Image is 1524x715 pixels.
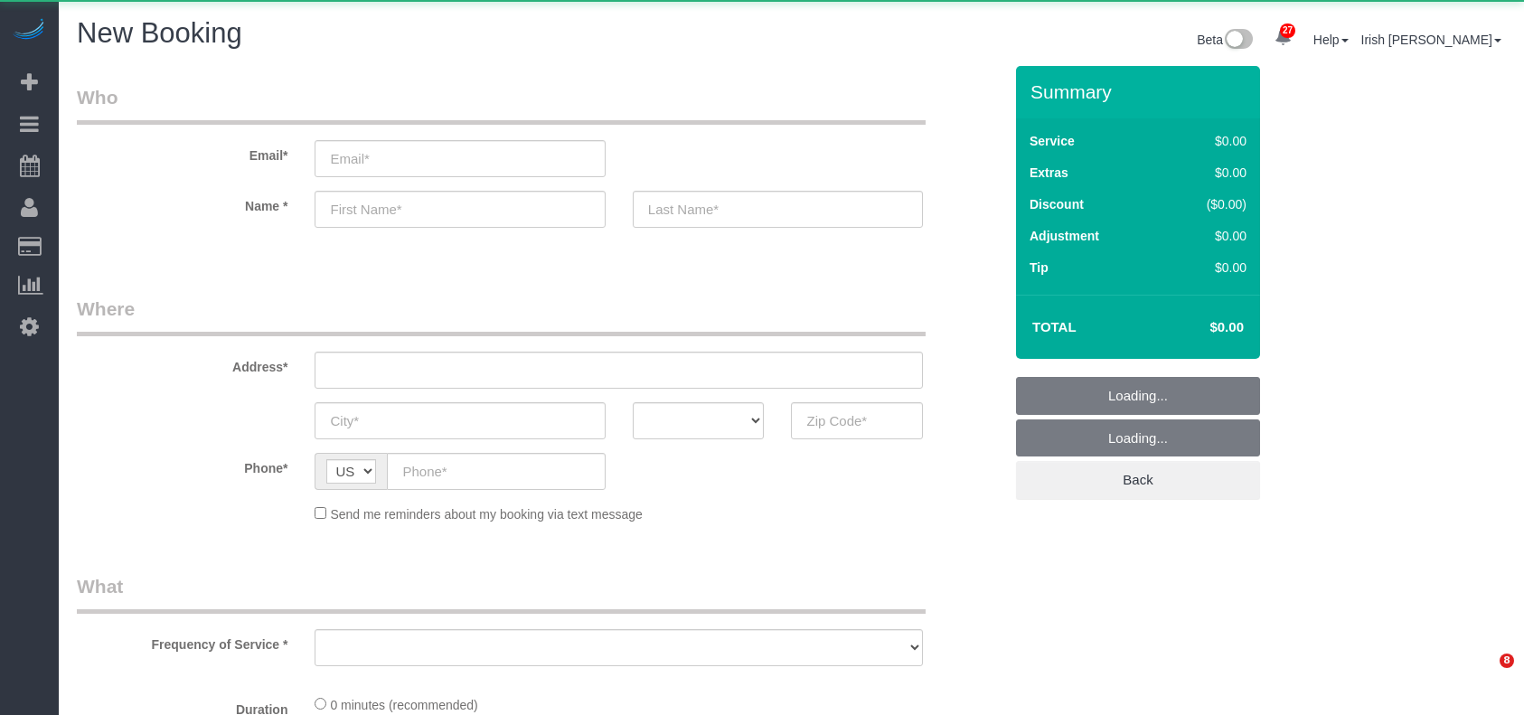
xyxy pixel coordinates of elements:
a: Irish [PERSON_NAME] [1361,33,1501,47]
input: Phone* [387,453,605,490]
legend: Where [77,296,926,336]
div: ($0.00) [1169,195,1246,213]
a: Back [1016,461,1260,499]
label: Name * [63,191,301,215]
span: 0 minutes (recommended) [330,698,477,712]
label: Discount [1030,195,1084,213]
a: Help [1313,33,1349,47]
legend: Who [77,84,926,125]
span: 27 [1280,24,1295,38]
legend: What [77,573,926,614]
input: Email* [315,140,605,177]
iframe: Intercom live chat [1463,654,1506,697]
strong: Total [1032,319,1077,334]
a: Beta [1197,33,1253,47]
label: Phone* [63,453,301,477]
h3: Summary [1030,81,1251,102]
img: New interface [1223,29,1253,52]
span: Send me reminders about my booking via text message [330,507,643,522]
label: Frequency of Service * [63,629,301,654]
label: Service [1030,132,1075,150]
label: Extras [1030,164,1068,182]
div: $0.00 [1169,164,1246,182]
div: $0.00 [1169,227,1246,245]
input: City* [315,402,605,439]
h4: $0.00 [1156,320,1244,335]
label: Tip [1030,259,1049,277]
input: Zip Code* [791,402,923,439]
label: Email* [63,140,301,165]
input: First Name* [315,191,605,228]
span: New Booking [77,17,242,49]
label: Address* [63,352,301,376]
div: $0.00 [1169,132,1246,150]
input: Last Name* [633,191,923,228]
img: Automaid Logo [11,18,47,43]
label: Adjustment [1030,227,1099,245]
a: 27 [1265,18,1301,58]
span: 8 [1500,654,1514,668]
div: $0.00 [1169,259,1246,277]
